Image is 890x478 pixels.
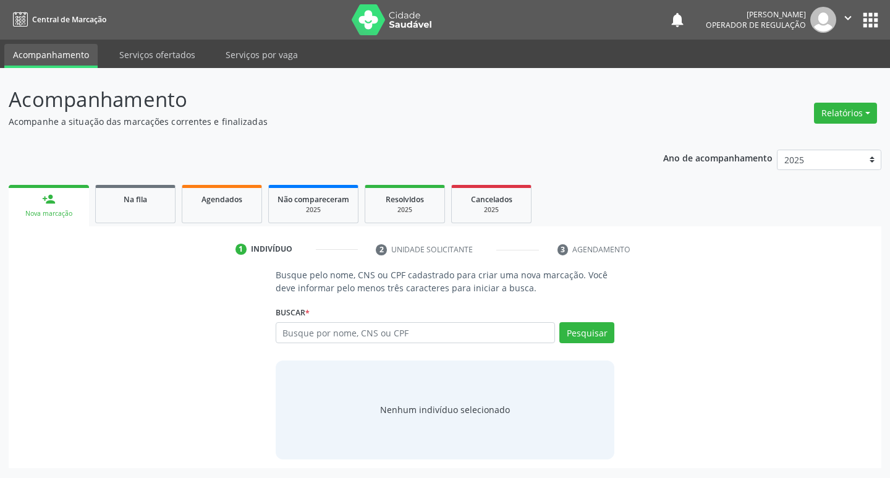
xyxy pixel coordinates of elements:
[278,205,349,215] div: 2025
[836,7,860,33] button: 
[9,115,619,128] p: Acompanhe a situação das marcações correntes e finalizadas
[235,244,247,255] div: 1
[17,209,80,218] div: Nova marcação
[669,11,686,28] button: notifications
[559,322,614,343] button: Pesquisar
[278,194,349,205] span: Não compareceram
[706,20,806,30] span: Operador de regulação
[471,194,512,205] span: Cancelados
[4,44,98,68] a: Acompanhamento
[111,44,204,66] a: Serviços ofertados
[276,303,310,322] label: Buscar
[201,194,242,205] span: Agendados
[217,44,307,66] a: Serviços por vaga
[374,205,436,215] div: 2025
[9,9,106,30] a: Central de Marcação
[460,205,522,215] div: 2025
[380,403,510,416] div: Nenhum indivíduo selecionado
[841,11,855,25] i: 
[124,194,147,205] span: Na fila
[706,9,806,20] div: [PERSON_NAME]
[32,14,106,25] span: Central de Marcação
[814,103,877,124] button: Relatórios
[663,150,773,165] p: Ano de acompanhamento
[276,268,615,294] p: Busque pelo nome, CNS ou CPF cadastrado para criar uma nova marcação. Você deve informar pelo men...
[276,322,556,343] input: Busque por nome, CNS ou CPF
[810,7,836,33] img: img
[386,194,424,205] span: Resolvidos
[860,9,881,31] button: apps
[9,84,619,115] p: Acompanhamento
[251,244,292,255] div: Indivíduo
[42,192,56,206] div: person_add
